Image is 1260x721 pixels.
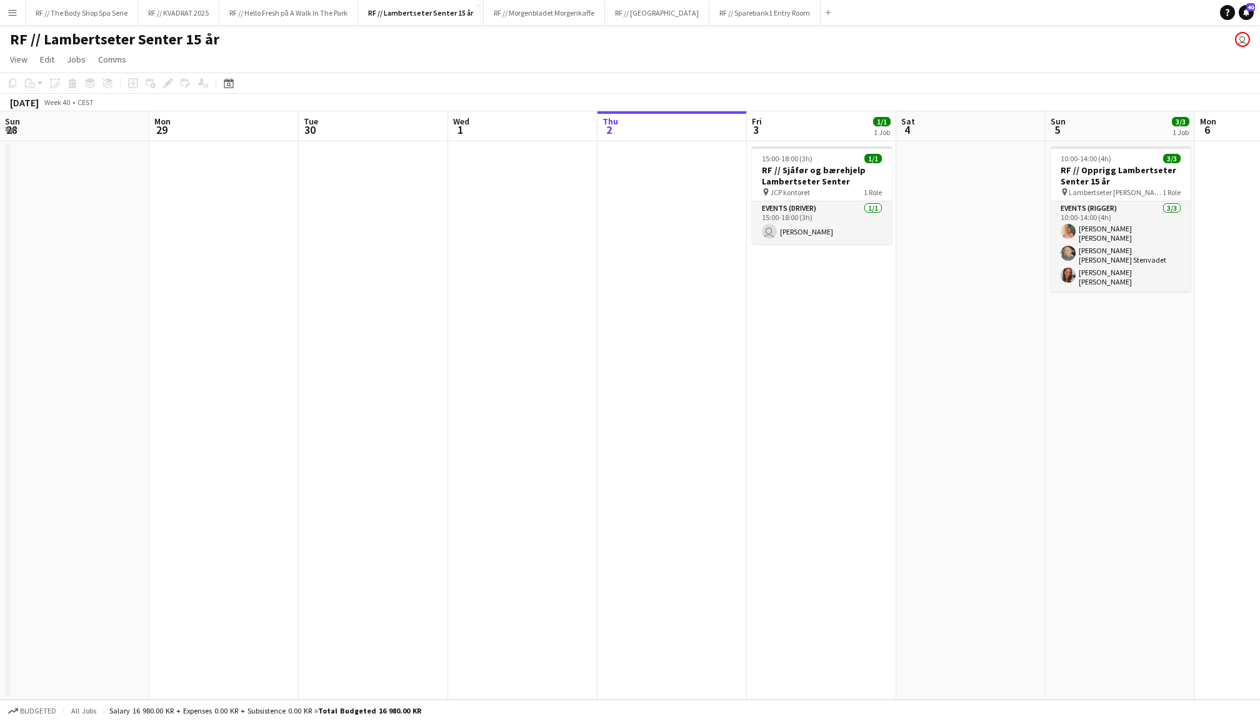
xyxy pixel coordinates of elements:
button: RF // Hello Fresh på A Walk In The Park [219,1,358,25]
span: 40 [1246,3,1255,11]
span: 30 [302,123,318,137]
span: Sun [1051,116,1066,127]
a: 40 [1239,5,1254,20]
button: RF // KVADRAT 2025 [138,1,219,25]
div: 1 Job [874,128,890,137]
span: 6 [1198,123,1216,137]
span: Lambertseter [PERSON_NAME] [1069,188,1162,197]
button: RF // Morgenbladet Morgenkaffe [484,1,605,25]
span: 1 Role [864,188,882,197]
app-job-card: 10:00-14:00 (4h)3/3RF // Opprigg Lambertseter Senter 15 år Lambertseter [PERSON_NAME]1 RoleEvents... [1051,146,1191,291]
span: Thu [602,116,618,127]
span: Week 40 [41,98,72,107]
app-card-role: Events (Rigger)3/310:00-14:00 (4h)[PERSON_NAME] [PERSON_NAME][PERSON_NAME] [PERSON_NAME] Stenvade... [1051,201,1191,291]
span: Total Budgeted 16 980.00 KR [318,706,421,715]
span: View [10,54,27,65]
span: 1/1 [873,117,891,126]
button: RF // [GEOGRAPHIC_DATA] [605,1,709,25]
span: Comms [98,54,126,65]
span: 1 Role [1162,188,1181,197]
span: 3/3 [1172,117,1189,126]
button: RF // Sparebank1 Entry Room [709,1,821,25]
button: RF // Lambertseter Senter 15 år [358,1,484,25]
a: Comms [93,51,131,68]
app-card-role: Events (Driver)1/115:00-18:00 (3h) [PERSON_NAME] [752,201,892,244]
div: 1 Job [1172,128,1189,137]
span: 3/3 [1163,154,1181,163]
span: 28 [3,123,20,137]
h3: RF // Opprigg Lambertseter Senter 15 år [1051,164,1191,187]
span: Jobs [67,54,86,65]
span: 4 [899,123,915,137]
a: Edit [35,51,59,68]
h1: RF // Lambertseter Senter 15 år [10,30,219,49]
div: [DATE] [10,96,39,109]
a: View [5,51,32,68]
span: Sat [901,116,915,127]
span: 2 [601,123,618,137]
span: Tue [304,116,318,127]
span: 29 [152,123,171,137]
span: All jobs [69,706,99,715]
span: 5 [1049,123,1066,137]
span: 10:00-14:00 (4h) [1061,154,1111,163]
span: Mon [154,116,171,127]
span: 1/1 [864,154,882,163]
span: JCP kontoret [770,188,810,197]
span: 15:00-18:00 (3h) [762,154,812,163]
span: 1 [451,123,469,137]
app-user-avatar: Marit Holvik [1235,32,1250,47]
h3: RF // Sjåfør og bærehjelp Lambertseter Senter [752,164,892,187]
span: 3 [750,123,762,137]
span: Sun [5,116,20,127]
button: Budgeted [6,704,58,718]
span: Mon [1200,116,1216,127]
span: Edit [40,54,54,65]
span: Budgeted [20,707,56,715]
span: Fri [752,116,762,127]
div: CEST [77,98,94,107]
a: Jobs [62,51,91,68]
span: Wed [453,116,469,127]
div: Salary 16 980.00 KR + Expenses 0.00 KR + Subsistence 0.00 KR = [109,706,421,715]
app-job-card: 15:00-18:00 (3h)1/1RF // Sjåfør og bærehjelp Lambertseter Senter JCP kontoret1 RoleEvents (Driver... [752,146,892,244]
button: RF // The Body Shop Spa Serie [26,1,138,25]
